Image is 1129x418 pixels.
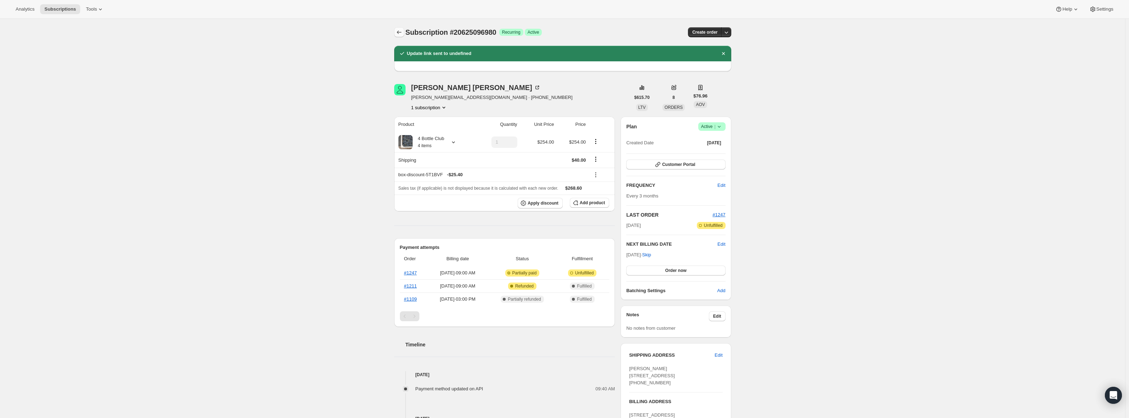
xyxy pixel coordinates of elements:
h2: Payment attempts [400,244,610,251]
span: $40.00 [572,157,586,163]
span: Fulfillment [560,255,605,262]
span: Order now [665,268,687,273]
span: [DATE] · 09:00 AM [430,269,485,277]
span: ORDERS [665,105,683,110]
button: Shipping actions [590,155,601,163]
span: $76.96 [693,93,707,100]
span: [DATE] · 03:00 PM [430,296,485,303]
div: [PERSON_NAME] [PERSON_NAME] [411,84,541,91]
th: Shipping [394,152,474,168]
h2: Timeline [406,341,615,348]
button: Add [713,285,729,296]
button: $615.70 [630,93,654,102]
th: Quantity [474,117,519,132]
span: Skip [642,251,651,258]
span: Settings [1096,6,1113,12]
h2: NEXT BILLING DATE [626,241,717,248]
button: Analytics [11,4,39,14]
span: Customer Portal [662,162,695,167]
span: AOV [696,102,705,107]
button: [DATE] [703,138,726,148]
span: Subscriptions [44,6,76,12]
h6: Batching Settings [626,287,717,294]
span: $254.00 [537,139,554,145]
span: Edit [715,352,722,359]
span: Active [701,123,723,130]
span: Partially refunded [508,296,541,302]
span: Created Date [626,139,654,146]
button: Edit [710,350,727,361]
span: [DATE] [626,222,641,229]
h3: BILLING ADDRESS [629,398,722,405]
span: Apply discount [528,200,558,206]
button: Tools [82,4,108,14]
a: #1109 [404,296,417,302]
span: - $25.40 [447,171,463,178]
div: 4 Bottle Club [413,135,444,149]
span: [PERSON_NAME][EMAIL_ADDRESS][DOMAIN_NAME] · [PHONE_NUMBER] [411,94,573,101]
small: 4 items [418,143,432,148]
a: #1247 [404,270,417,275]
span: Help [1062,6,1072,12]
button: Subscriptions [394,27,404,37]
button: Subscriptions [40,4,80,14]
button: #1247 [712,211,725,218]
span: Add product [580,200,605,206]
span: 8 [672,95,675,100]
span: [STREET_ADDRESS] [629,412,675,418]
th: Price [556,117,588,132]
button: Skip [638,249,655,261]
span: $615.70 [634,95,650,100]
span: LINDA KUPER [394,84,406,95]
span: Edit [713,313,721,319]
span: Add [717,287,725,294]
button: 8 [668,93,679,102]
div: box-discount-5T1BVF [398,171,586,178]
span: Status [489,255,555,262]
span: Tools [86,6,97,12]
h2: LAST ORDER [626,211,712,218]
a: #1211 [404,283,417,289]
h2: Plan [626,123,637,130]
span: [DATE] · [626,252,651,257]
span: 09:40 AM [595,385,615,392]
h2: FREQUENCY [626,182,717,189]
span: Fulfilled [577,296,591,302]
span: [DATE] · 09:00 AM [430,283,485,290]
span: Every 3 months [626,193,658,199]
th: Unit Price [519,117,556,132]
span: LTV [638,105,646,110]
span: Payment method updated on API [415,386,483,391]
span: Recurring [502,29,521,35]
button: Customer Portal [626,160,725,169]
span: $254.00 [569,139,586,145]
button: Product actions [590,138,601,145]
span: [DATE] [707,140,721,146]
span: No notes from customer [626,325,676,331]
button: Help [1051,4,1083,14]
h3: Notes [626,311,709,321]
span: Unfulfilled [704,223,723,228]
span: [PERSON_NAME] [STREET_ADDRESS] [PHONE_NUMBER] [629,366,675,385]
span: Refunded [515,283,534,289]
button: Add product [570,198,609,208]
button: Apply discount [518,198,563,208]
span: Active [528,29,539,35]
button: Edit [709,311,726,321]
span: Sales tax (if applicable) is not displayed because it is calculated with each new order. [398,186,558,191]
a: #1247 [712,212,725,217]
span: $268.60 [565,185,582,191]
span: Create order [692,29,717,35]
button: Edit [717,241,725,248]
th: Order [400,251,428,267]
button: Dismiss notification [718,49,728,58]
span: Billing date [430,255,485,262]
button: Order now [626,266,725,275]
span: Analytics [16,6,34,12]
span: Edit [717,182,725,189]
span: Fulfilled [577,283,591,289]
span: | [714,124,715,129]
div: Open Intercom Messenger [1105,387,1122,404]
